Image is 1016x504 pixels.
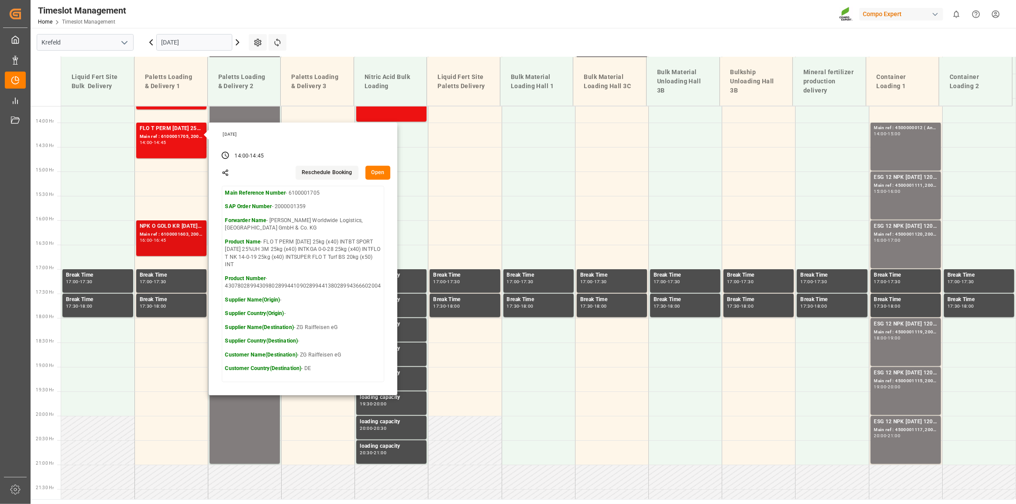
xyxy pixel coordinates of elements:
[947,280,960,284] div: 17:00
[593,304,594,308] div: -
[580,69,639,94] div: Bulk Material Loading Hall 3C
[960,280,961,284] div: -
[152,238,153,242] div: -
[156,34,232,51] input: DD.MM.YYYY
[37,34,134,51] input: Type to search/select
[874,238,887,242] div: 16:00
[360,426,372,430] div: 20:00
[154,238,166,242] div: 16:45
[888,434,901,438] div: 21:00
[666,304,668,308] div: -
[874,271,937,280] div: Break Time
[886,238,888,242] div: -
[886,304,888,308] div: -
[36,387,54,392] span: 19:30 Hr
[141,69,200,94] div: Paletts Loading & Delivery 1
[36,119,54,123] span: 14:00 Hr
[874,426,937,434] div: Main ref : 4500001117, 2000001086
[740,280,741,284] div: -
[152,141,153,144] div: -
[800,280,813,284] div: 17:00
[372,451,374,455] div: -
[594,304,607,308] div: 18:00
[225,203,272,209] strong: SAP Order Number
[220,131,386,137] div: [DATE]
[288,69,347,94] div: Paletts Loading & Delivery 3
[814,304,827,308] div: 18:00
[225,310,284,316] strong: Supplier Country(Origin)
[874,222,937,231] div: ESG 12 NPK [DATE] 1200kg BB
[727,271,790,280] div: Break Time
[874,385,887,389] div: 19:00
[79,304,80,308] div: -
[225,297,280,303] strong: Supplier Name(Origin)
[839,7,853,22] img: Screenshot%202023-09-29%20at%2010.02.21.png_1712312052.png
[225,365,381,373] p: - DE
[859,8,943,21] div: Compo Expert
[374,451,386,455] div: 21:00
[874,369,937,377] div: ESG 12 NPK [DATE] 1200kg BB
[888,132,901,136] div: 15:00
[225,338,298,344] strong: Supplier Country(Destination)
[36,168,54,172] span: 15:00 Hr
[225,239,261,245] strong: Product Name
[668,304,680,308] div: 18:00
[448,280,460,284] div: 17:30
[225,203,381,211] p: - 2000001359
[668,280,680,284] div: 17:30
[654,280,666,284] div: 17:00
[374,426,386,430] div: 20:30
[250,152,264,160] div: 14:45
[225,275,266,281] strong: Product Number
[874,336,887,340] div: 18:00
[433,271,496,280] div: Break Time
[225,217,381,232] p: - [PERSON_NAME] Worldwide Logistics, [GEOGRAPHIC_DATA] GmbH & Co. KG
[874,231,937,238] div: Main ref : 4500001120, 2000001086
[654,64,713,99] div: Bulk Material Unloading Hall 3B
[888,189,901,193] div: 16:00
[446,280,447,284] div: -
[741,304,754,308] div: 18:00
[886,434,888,438] div: -
[154,280,166,284] div: 17:30
[152,280,153,284] div: -
[873,69,932,94] div: Container Loading 1
[36,485,54,490] span: 21:30 Hr
[521,280,534,284] div: 17:30
[666,280,668,284] div: -
[225,351,381,359] p: - ZG Raiffeisen eG
[874,280,887,284] div: 17:00
[360,442,423,451] div: loading capacity
[888,336,901,340] div: 19:00
[874,418,937,426] div: ESG 12 NPK [DATE] 1200kg BB
[814,280,827,284] div: 17:30
[874,173,937,182] div: ESG 12 NPK [DATE] 1200kg BB
[800,64,859,99] div: Mineral fertilizer production delivery
[140,238,152,242] div: 16:00
[888,385,901,389] div: 20:00
[947,271,1011,280] div: Break Time
[947,4,966,24] button: show 0 new notifications
[225,365,302,371] strong: Customer Country(Destination)
[225,190,286,196] strong: Main Reference Number
[727,304,740,308] div: 17:30
[947,304,960,308] div: 17:30
[813,304,814,308] div: -
[225,238,381,269] p: - FLO T PERM [DATE] 25kg (x40) INTBT SPORT [DATE] 25%UH 3M 25kg (x40) INTKGA 0-0-28 25kg (x40) IN...
[66,280,79,284] div: 17:00
[859,6,947,22] button: Compo Expert
[519,280,520,284] div: -
[813,280,814,284] div: -
[507,69,566,94] div: Bulk Material Loading Hall 1
[68,69,127,94] div: Liquid Fert Site Bulk Delivery
[654,304,666,308] div: 17:30
[36,241,54,246] span: 16:30 Hr
[360,402,372,406] div: 19:30
[372,426,374,430] div: -
[36,363,54,368] span: 19:00 Hr
[225,275,381,290] p: - 43078028994309802899441090289944138028994366602004
[580,304,593,308] div: 17:30
[654,271,717,280] div: Break Time
[36,436,54,441] span: 20:30 Hr
[140,295,203,304] div: Break Time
